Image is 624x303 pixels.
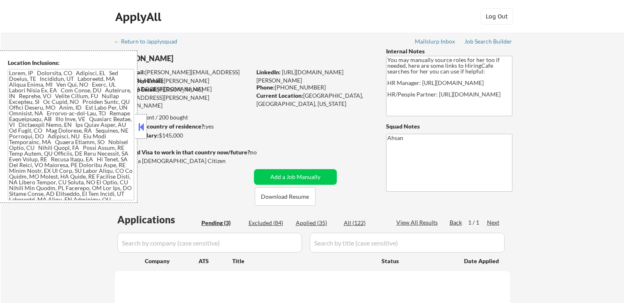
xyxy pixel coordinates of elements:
[115,157,254,165] div: Yes, I am a [DEMOGRAPHIC_DATA] Citizen
[250,148,274,156] div: no
[256,69,281,76] strong: LinkedIn:
[114,123,206,130] strong: Can work in country of residence?:
[254,169,337,185] button: Add a Job Manually
[114,113,251,122] div: 35 sent / 200 bought
[115,149,251,156] strong: Will need Visa to work in that country now/future?:
[256,92,303,99] strong: Current Location:
[464,38,512,46] a: Job Search Builder
[199,257,232,265] div: ATS
[310,233,505,252] input: Search by title (case sensitive)
[415,39,456,44] div: Mailslurp Inbox
[115,68,251,84] div: [PERSON_NAME][EMAIL_ADDRESS][DOMAIN_NAME]
[117,215,199,225] div: Applications
[114,122,249,131] div: yes
[386,122,512,131] div: Squad Notes
[464,39,512,44] div: Job Search Builder
[249,219,290,227] div: Excluded (84)
[415,38,456,46] a: Mailslurp Inbox
[232,257,374,265] div: Title
[145,257,199,265] div: Company
[201,219,242,227] div: Pending (3)
[468,218,487,227] div: 1 / 1
[464,257,500,265] div: Date Applied
[256,83,373,92] div: [PHONE_NUMBER]
[256,92,373,108] div: [GEOGRAPHIC_DATA], [GEOGRAPHIC_DATA], [US_STATE]
[255,187,315,206] button: Download Resume
[256,69,343,84] a: [URL][DOMAIN_NAME][PERSON_NAME]
[115,10,164,24] div: ApplyAll
[480,8,513,25] button: Log Out
[382,253,452,268] div: Status
[117,233,302,252] input: Search by company (case sensitive)
[115,53,283,64] div: [PERSON_NAME]
[450,218,463,227] div: Back
[344,219,385,227] div: All (122)
[256,84,275,91] strong: Phone:
[114,39,185,44] div: ← Return to /applysquad
[8,59,134,67] div: Location Inclusions:
[487,218,500,227] div: Next
[115,77,251,93] div: [PERSON_NAME][EMAIL_ADDRESS][DOMAIN_NAME]
[296,219,337,227] div: Applied (35)
[396,218,440,227] div: View All Results
[386,47,512,55] div: Internal Notes
[114,38,185,46] a: ← Return to /applysquad
[114,131,251,140] div: $145,000
[115,85,251,110] div: [PERSON_NAME][EMAIL_ADDRESS][PERSON_NAME][DOMAIN_NAME]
